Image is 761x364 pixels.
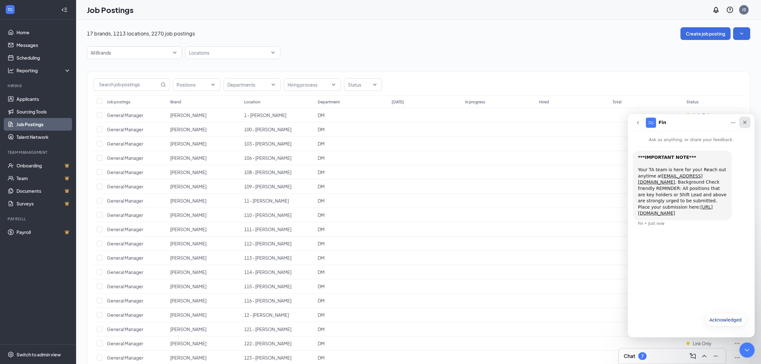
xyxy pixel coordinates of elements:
span: DM [318,184,325,189]
td: Applebee's [167,137,241,151]
span: [PERSON_NAME] [170,226,206,232]
td: Applebee's [167,208,241,222]
div: Team Management [8,150,69,155]
span: [PERSON_NAME] [170,112,206,118]
span: 12 - [PERSON_NAME] [244,312,289,318]
span: [PERSON_NAME] [170,283,206,289]
span: General Manager [107,198,143,204]
span: 114 - [PERSON_NAME] [244,269,291,275]
span: DM [318,298,325,303]
svg: QuestionInfo [726,6,734,14]
span: 11 - [PERSON_NAME] [244,198,289,204]
td: Applebee's [167,322,241,336]
span: [PERSON_NAME] [170,298,206,303]
button: Minimize [711,351,721,361]
td: 110 - Applebee's [241,208,315,222]
button: ComposeMessage [688,351,698,361]
iframe: To enrich screen reader interactions, please activate Accessibility in Grammarly extension settings [739,342,755,358]
td: 121 - Applebee's [241,322,315,336]
td: 12 - Applebee's [241,308,315,322]
input: Search job postings [94,79,159,91]
span: DM [318,326,325,332]
span: [PERSON_NAME] [170,326,206,332]
div: Switch to admin view [16,351,61,358]
td: Applebee's [167,194,241,208]
td: Applebee's [167,122,241,137]
span: [PERSON_NAME] [170,212,206,218]
td: DM [315,208,388,222]
button: SmallChevronDown [733,27,750,40]
td: Applebee's [167,279,241,294]
span: General Manager [107,212,143,218]
td: Applebee's [167,237,241,251]
td: DM [315,222,388,237]
span: DM [318,112,325,118]
td: DM [315,237,388,251]
span: [PERSON_NAME] [170,312,206,318]
td: 114 - Applebee's [241,265,315,279]
span: General Manager [107,169,143,175]
td: DM [315,251,388,265]
td: DM [315,322,388,336]
span: General Manager [107,312,143,318]
td: Applebee's [167,251,241,265]
a: OnboardingCrown [16,159,71,172]
span: 103 - [PERSON_NAME] [244,141,291,146]
svg: Minimize [712,352,719,360]
a: Applicants [16,93,71,105]
th: [DATE] [388,95,462,108]
svg: SmallChevronDown [738,30,745,37]
span: DM [318,169,325,175]
span: General Manager [107,269,143,275]
span: 100 - [PERSON_NAME] [244,127,291,132]
span: DM [318,283,325,289]
td: 111 - Applebee's [241,222,315,237]
button: ChevronUp [699,351,709,361]
p: 17 brands, 1213 locations, 2270 job postings [87,30,195,37]
span: General Manager [107,283,143,289]
span: General Manager [107,141,143,146]
svg: Notifications [712,6,720,14]
td: DM [315,294,388,308]
span: General Manager [107,255,143,261]
span: 112 - [PERSON_NAME] [244,241,291,246]
td: Applebee's [167,108,241,122]
span: General Manager [107,184,143,189]
td: 113 - Applebee's [241,251,315,265]
span: [PERSON_NAME] [170,141,206,146]
span: [PERSON_NAME] [170,255,206,261]
td: 112 - Applebee's [241,237,315,251]
span: DM [318,269,325,275]
span: DM [318,212,325,218]
span: 122 - [PERSON_NAME] [244,341,291,346]
td: DM [315,122,388,137]
td: 1 - Applebee's [241,108,315,122]
div: Reporting [16,67,71,74]
span: General Manager [107,241,143,246]
td: 122 - Applebee's [241,336,315,351]
th: In progress [462,95,536,108]
span: 1 - [PERSON_NAME] [244,112,286,118]
span: General Manager [107,355,143,361]
span: General Manager [107,226,143,232]
span: DM [318,226,325,232]
td: DM [315,308,388,322]
td: Applebee's [167,265,241,279]
svg: MagnifyingGlass [161,82,166,87]
span: 106 - [PERSON_NAME] [244,155,291,161]
td: DM [315,336,388,351]
button: Create job posting [680,27,731,40]
span: General Manager [107,341,143,346]
div: Brand [170,99,181,105]
span: General Manager [107,127,143,132]
td: Applebee's [167,151,241,165]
